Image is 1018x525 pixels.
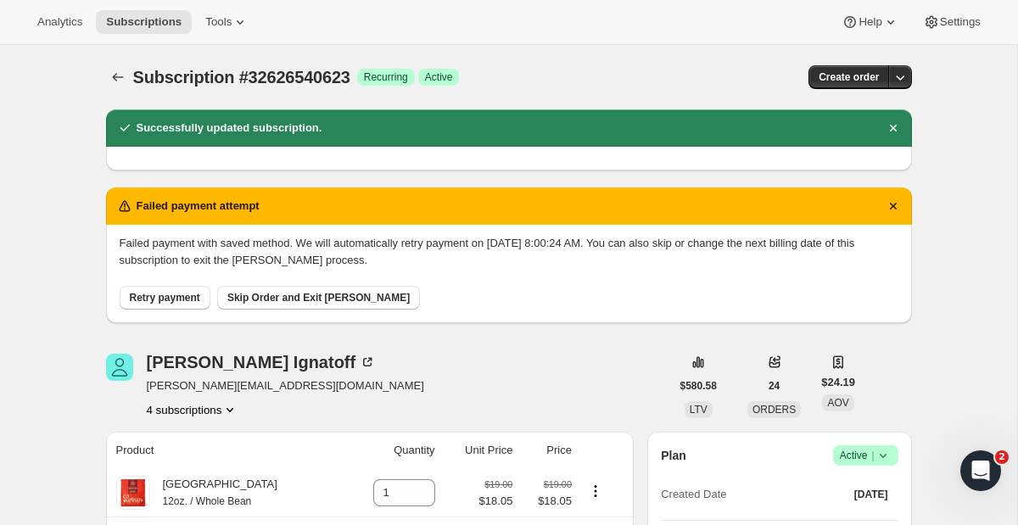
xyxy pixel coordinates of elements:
[147,401,239,418] button: Product actions
[484,479,512,489] small: $19.00
[913,10,991,34] button: Settings
[517,432,577,469] th: Price
[523,493,572,510] span: $18.05
[27,10,92,34] button: Analytics
[769,379,780,393] span: 24
[106,65,130,89] button: Subscriptions
[205,15,232,29] span: Tools
[819,70,879,84] span: Create order
[854,488,888,501] span: [DATE]
[690,404,708,416] span: LTV
[147,377,424,394] span: [PERSON_NAME][EMAIL_ADDRESS][DOMAIN_NAME]
[582,482,609,500] button: Product actions
[150,476,277,510] div: [GEOGRAPHIC_DATA]
[881,194,905,218] button: Dismiss notification
[871,449,874,462] span: |
[881,116,905,140] button: Dismiss notification
[343,432,439,469] th: Quantity
[680,379,717,393] span: $580.58
[840,447,892,464] span: Active
[440,432,518,469] th: Unit Price
[661,486,726,503] span: Created Date
[137,120,322,137] h2: Successfully updated subscription.
[106,432,344,469] th: Product
[120,235,898,269] p: Failed payment with saved method. We will automatically retry payment on [DATE] 8:00:24 AM. You c...
[227,291,410,304] span: Skip Order and Exit [PERSON_NAME]
[661,447,686,464] h2: Plan
[831,10,909,34] button: Help
[544,479,572,489] small: $19.00
[844,483,898,506] button: [DATE]
[827,397,848,409] span: AOV
[752,404,796,416] span: ORDERS
[364,70,408,84] span: Recurring
[758,374,790,398] button: 24
[670,374,727,398] button: $580.58
[479,493,513,510] span: $18.05
[106,354,133,381] span: Mitchell Ignatoff
[195,10,259,34] button: Tools
[37,15,82,29] span: Analytics
[960,450,1001,491] iframe: Intercom live chat
[120,286,210,310] button: Retry payment
[217,286,420,310] button: Skip Order and Exit [PERSON_NAME]
[137,198,260,215] h2: Failed payment attempt
[116,476,150,510] img: product img
[163,495,252,507] small: 12oz. / Whole Bean
[147,354,377,371] div: [PERSON_NAME] Ignatoff
[821,374,855,391] span: $24.19
[808,65,889,89] button: Create order
[133,68,350,87] span: Subscription #32626540623
[425,70,453,84] span: Active
[96,10,192,34] button: Subscriptions
[940,15,981,29] span: Settings
[859,15,881,29] span: Help
[106,15,182,29] span: Subscriptions
[130,291,200,304] span: Retry payment
[995,450,1009,464] span: 2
